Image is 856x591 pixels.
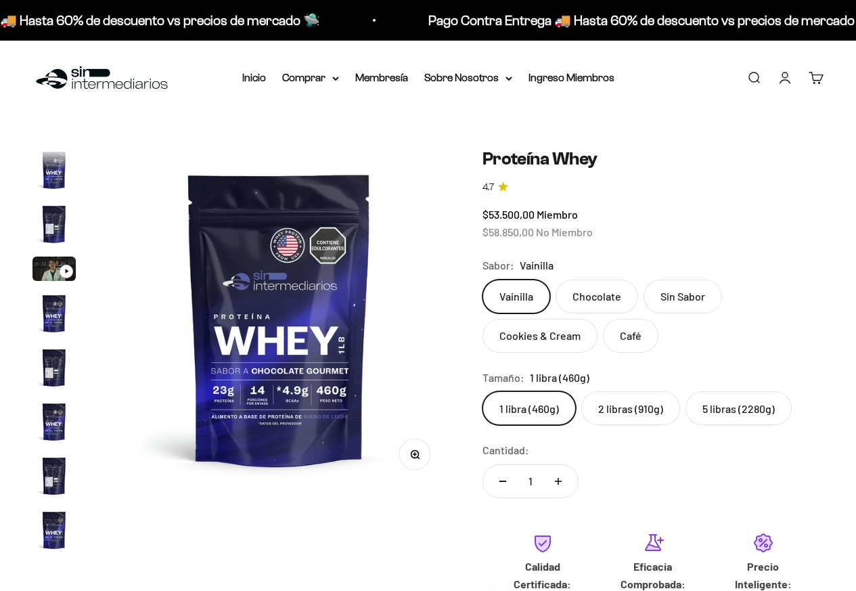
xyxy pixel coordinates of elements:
img: Proteína Whey [32,508,76,552]
button: Ir al artículo 8 [32,508,76,556]
summary: Comprar [282,69,339,87]
span: 4.7 [482,180,494,195]
span: 1 libra (460g) [530,369,589,387]
legend: Tamaño: [482,369,524,387]
a: Inicio [242,72,266,83]
button: Ir al artículo 6 [32,400,76,447]
strong: Precio Inteligente: [735,560,792,590]
span: $53.500,00 [482,208,535,221]
button: Reducir cantidad [483,465,522,498]
img: Proteína Whey [32,202,76,246]
img: Proteína Whey [108,148,450,490]
img: Proteína Whey [32,400,76,443]
summary: Sobre Nosotros [424,69,512,87]
a: 4.74.7 de 5.0 estrellas [482,180,824,195]
img: Proteína Whey [32,148,76,192]
button: Ir al artículo 5 [32,346,76,393]
strong: Calidad Certificada: [514,560,571,590]
h1: Proteína Whey [482,148,824,169]
span: No Miembro [536,225,593,238]
p: Pago Contra Entrega 🚚 Hasta 60% de descuento vs precios de mercado 🛸 [409,9,855,31]
strong: Eficacia Comprobada: [621,560,685,590]
span: $58.850,00 [482,225,534,238]
button: Aumentar cantidad [539,465,578,498]
img: Proteína Whey [32,454,76,498]
button: Ir al artículo 7 [32,454,76,502]
button: Ir al artículo 1 [32,148,76,196]
button: Ir al artículo 3 [32,257,76,285]
a: Membresía [355,72,408,83]
button: Ir al artículo 2 [32,202,76,250]
img: Proteína Whey [32,292,76,335]
a: Ingreso Miembros [528,72,614,83]
label: Cantidad: [482,441,529,459]
button: Ir al artículo 4 [32,292,76,339]
span: Miembro [537,208,578,221]
legend: Sabor: [482,257,514,274]
img: Proteína Whey [32,346,76,389]
span: Vainilla [520,257,554,274]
